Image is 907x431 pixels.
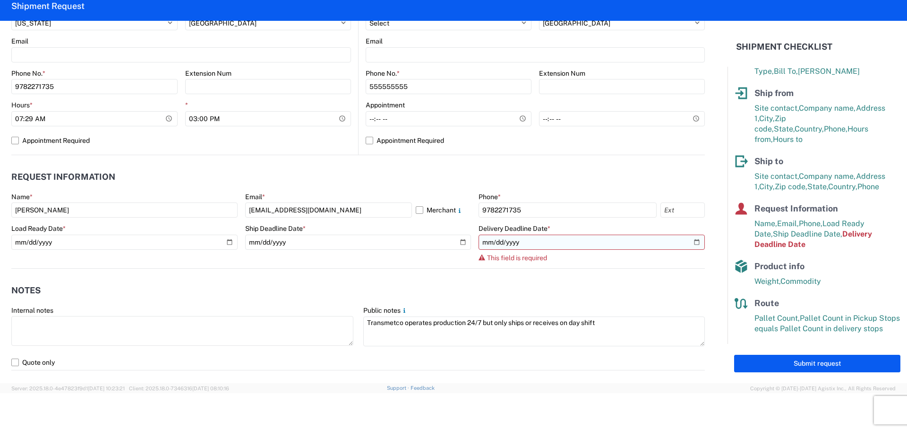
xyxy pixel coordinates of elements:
span: Site contact, [754,104,799,113]
label: Email [366,37,383,45]
label: Public notes [363,306,408,315]
label: Hours [11,101,33,109]
span: Phone, [824,124,847,133]
span: Zip code, [775,182,807,191]
span: Phone, [799,219,822,228]
span: Phone [857,182,879,191]
span: Ship to [754,156,783,166]
h2: Notes [11,286,41,295]
span: Email, [777,219,799,228]
span: Weight, [754,277,780,286]
label: Email [11,37,28,45]
label: Appointment Required [366,133,705,148]
span: Request Information [754,203,838,213]
span: This field is required [487,254,547,262]
span: State, [807,182,828,191]
label: Phone No. [366,69,400,78]
span: Company name, [799,172,856,181]
label: Name [11,193,33,201]
span: [PERSON_NAME] [798,67,860,76]
button: Submit request [734,355,900,372]
label: Appointment Required [11,133,351,148]
span: Company name, [799,104,856,113]
span: Country, [795,124,824,133]
span: Commodity [780,277,821,286]
input: Ext [660,202,705,218]
span: Pallet Count in Pickup Stops equals Pallet Count in delivery stops [754,314,900,333]
a: Feedback [411,385,435,391]
span: Server: 2025.18.0-4e47823f9d1 [11,386,125,391]
label: Load Ready Date [11,224,66,233]
label: Phone No. [11,69,45,78]
label: Quote only [11,355,705,370]
span: Copyright © [DATE]-[DATE] Agistix Inc., All Rights Reserved [750,384,896,393]
span: Name, [754,219,777,228]
span: Hours to [773,135,803,144]
label: Merchant [416,202,471,218]
label: Internal notes [11,306,53,315]
span: City, [759,114,775,123]
span: Bill To, [774,67,798,76]
span: City, [759,182,775,191]
span: Route [754,298,779,308]
label: Phone [479,193,501,201]
span: Client: 2025.18.0-7346316 [129,386,229,391]
label: Extension Num [185,69,231,78]
a: Support [387,385,411,391]
span: Pallet Count, [754,314,800,323]
span: State, [774,124,795,133]
span: Site contact, [754,172,799,181]
label: Ship Deadline Date [245,224,306,233]
label: Email [245,193,265,201]
span: Ship from [754,88,794,98]
h2: Shipment Checklist [736,41,832,53]
span: [DATE] 10:23:21 [88,386,125,391]
span: Country, [828,182,857,191]
label: Extension Num [539,69,585,78]
h2: Shipment Request [11,0,85,12]
label: Delivery Deadline Date [479,224,550,233]
span: [DATE] 08:10:16 [192,386,229,391]
h2: Request Information [11,172,115,182]
span: Product info [754,261,804,271]
span: Ship Deadline Date, [773,229,842,238]
label: Appointment [366,101,405,109]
